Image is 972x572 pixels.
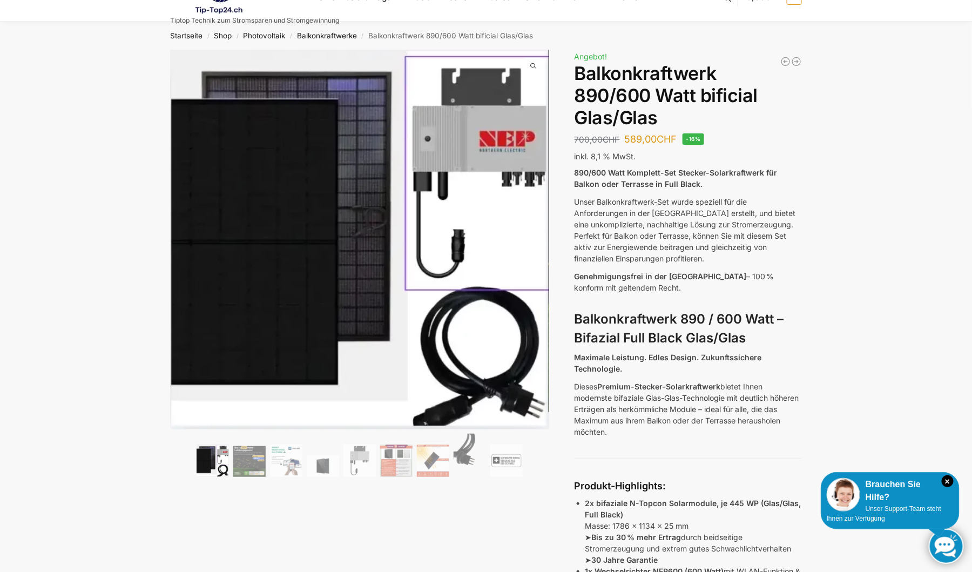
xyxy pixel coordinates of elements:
[592,555,658,564] strong: 30 Jahre Garantie
[683,133,705,145] span: -16%
[575,63,802,129] h1: Balkonkraftwerk 890/600 Watt bificial Glas/Glas
[170,17,339,24] p: Tiptop Technik zum Stromsparen und Stromgewinnung
[380,445,413,477] img: Bificial im Vergleich zu billig Modulen
[343,445,376,477] img: Balkonkraftwerk 890/600 Watt bificial Glas/Glas – Bild 5
[575,353,762,373] strong: Maximale Leistung. Edles Design. Zukunftssichere Technologie.
[575,272,747,281] span: Genehmigungsfrei in der [GEOGRAPHIC_DATA]
[625,133,677,145] bdi: 589,00
[780,56,791,67] a: 890/600 Watt Solarkraftwerk + 2,7 KW Batteriespeicher Genehmigungsfrei
[270,445,302,477] img: Balkonkraftwerk 890/600 Watt bificial Glas/Glas – Bild 3
[357,32,368,41] span: /
[214,31,232,40] a: Shop
[575,196,802,264] p: Unser Balkonkraftwerk-Set wurde speziell für die Anforderungen in der [GEOGRAPHIC_DATA] erstellt,...
[575,311,784,346] strong: Balkonkraftwerk 890 / 600 Watt – Bifazial Full Black Glas/Glas
[603,134,620,145] span: CHF
[575,52,607,61] span: Angebot!
[575,168,778,189] strong: 890/600 Watt Komplett-Set Stecker-Solarkraftwerk für Balkon oder Terrasse in Full Black.
[297,31,357,40] a: Balkonkraftwerke
[827,505,941,522] span: Unser Support-Team steht Ihnen zur Verfügung
[592,533,681,542] strong: Bis zu 30 % mehr Ertrag
[585,499,801,519] strong: 2x bifaziale N-Topcon Solarmodule, je 445 WP (Glas/Glas, Full Black)
[575,152,636,161] span: inkl. 8,1 % MwSt.
[307,455,339,477] img: Maysun
[490,445,523,477] img: Balkonkraftwerk 890/600 Watt bificial Glas/Glas – Bild 9
[942,475,954,487] i: Schließen
[827,478,954,504] div: Brauchen Sie Hilfe?
[791,56,802,67] a: Steckerkraftwerk 890/600 Watt, mit Ständer für Terrasse inkl. Lieferung
[598,382,721,391] strong: Premium-Stecker-Solarkraftwerk
[417,445,449,477] img: Bificial 30 % mehr Leistung
[202,32,214,41] span: /
[657,133,677,145] span: CHF
[197,445,229,477] img: Bificiales Hochleistungsmodul
[575,381,802,438] p: Dieses bietet Ihnen modernste bifaziale Glas-Glas-Technologie mit deutlich höheren Erträgen als h...
[549,50,928,412] img: Balkonkraftwerk 890/600 Watt bificial Glas/Glas 3
[170,50,549,429] img: Balkonkraftwerk 890/600 Watt bificial Glas/Glas 1
[575,272,774,292] span: – 100 % konform mit geltendem Recht.
[244,31,286,40] a: Photovoltaik
[575,480,666,492] strong: Produkt-Highlights:
[286,32,297,41] span: /
[233,446,266,477] img: Balkonkraftwerk 890/600 Watt bificial Glas/Glas – Bild 2
[170,31,202,40] a: Startseite
[827,478,860,512] img: Customer service
[585,497,802,566] p: Masse: 1786 x 1134 x 25 mm ➤ durch beidseitige Stromerzeugung und extrem gutes Schwachlichtverhal...
[575,134,620,145] bdi: 700,00
[232,32,243,41] span: /
[454,434,486,477] img: Anschlusskabel-3meter_schweizer-stecker
[151,22,821,50] nav: Breadcrumb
